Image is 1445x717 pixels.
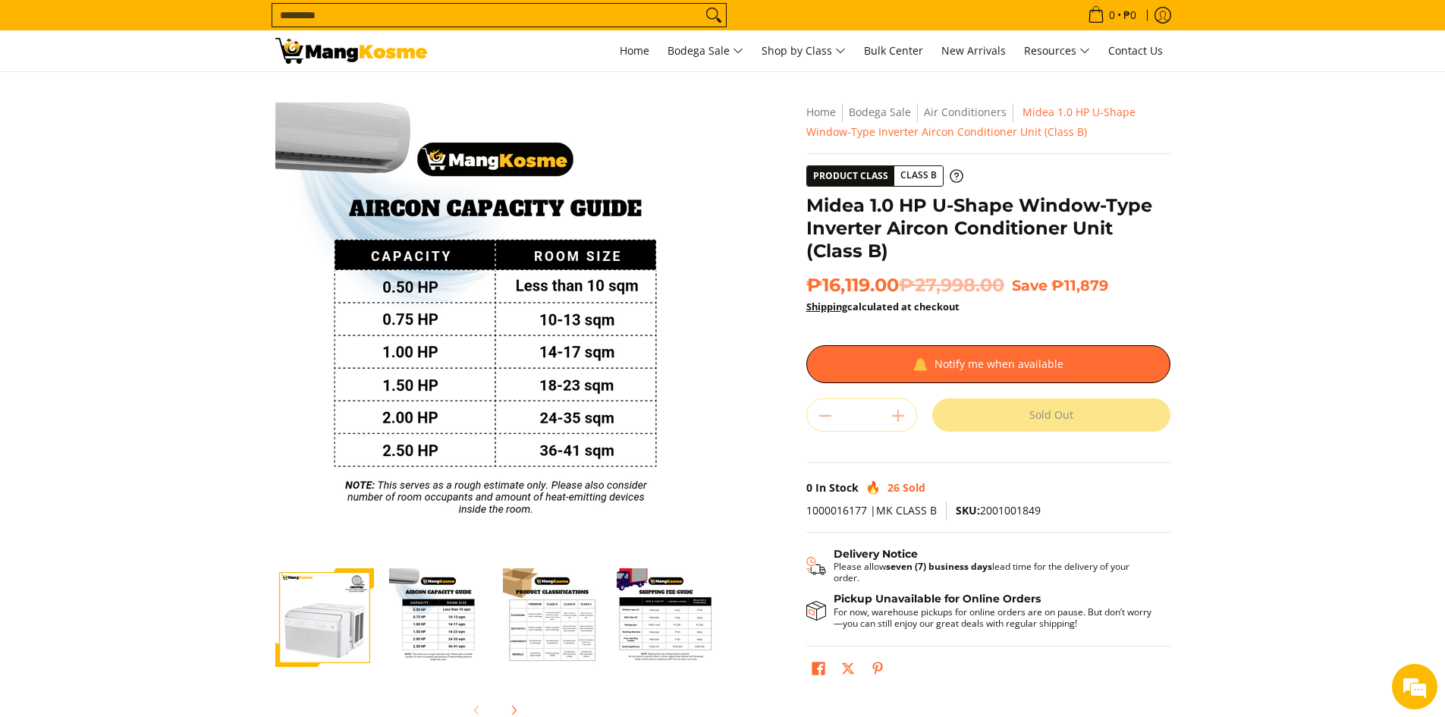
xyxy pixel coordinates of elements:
[837,658,859,684] a: Post on X
[806,300,847,313] a: Shipping
[275,102,715,542] img: Midea 1.0 HP U-Shape Window-Type Inverter Aircon Conditioner Unit (Class B)
[807,166,894,186] span: Product Class
[1051,276,1108,294] span: ₱11,879
[834,561,1155,583] p: Please allow lead time for the delivery of your order.
[1012,276,1048,294] span: Save
[275,568,374,667] img: Midea 1.0 HP U-Shape Window-Type Inverter Aircon Conditioner Unit (Class B)-1
[222,467,275,488] em: Submit
[620,43,649,58] span: Home
[941,43,1006,58] span: New Arrivals
[903,480,925,495] span: Sold
[806,548,1155,584] button: Shipping & Delivery
[956,503,1041,517] span: 2001001849
[867,658,888,684] a: Pin on Pinterest
[806,274,1004,297] span: ₱16,119.00
[834,592,1041,605] strong: Pickup Unavailable for Online Orders
[856,30,931,71] a: Bulk Center
[702,4,726,27] button: Search
[956,503,980,517] span: SKU:
[249,8,285,44] div: Minimize live chat window
[806,105,836,119] a: Home
[894,166,943,185] span: Class B
[808,658,829,684] a: Share on Facebook
[806,300,960,313] strong: calculated at checkout
[806,165,963,187] a: Product Class Class B
[754,30,853,71] a: Shop by Class
[886,560,992,573] strong: seven (7) business days
[32,191,265,344] span: We are offline. Please leave us a message.
[1101,30,1170,71] a: Contact Us
[815,480,859,495] span: In Stock
[1016,30,1098,71] a: Resources
[806,480,812,495] span: 0
[442,30,1170,71] nav: Main Menu
[79,85,255,105] div: Leave a message
[612,30,657,71] a: Home
[503,568,602,667] img: Midea 1.0 HP U-Shape Window-Type Inverter Aircon Conditioner Unit (Class B)-3
[924,105,1007,119] a: Air Conditioners
[668,42,743,61] span: Bodega Sale
[617,568,715,667] img: Midea 1.0 HP U-Shape Window-Type Inverter Aircon Conditioner Unit (Class B)-4
[934,30,1013,71] a: New Arrivals
[1024,42,1090,61] span: Resources
[389,568,488,667] img: Midea 1.0 HP U-Shape Window-Type Inverter Aircon Conditioner Unit (Class B)-2
[806,194,1170,263] h1: Midea 1.0 HP U-Shape Window-Type Inverter Aircon Conditioner Unit (Class B)
[887,480,900,495] span: 26
[762,42,846,61] span: Shop by Class
[806,105,1136,139] span: Midea 1.0 HP U-Shape Window-Type Inverter Aircon Conditioner Unit (Class B)
[834,547,918,561] strong: Delivery Notice
[849,105,911,119] a: Bodega Sale
[1083,7,1141,24] span: •
[8,414,289,467] textarea: Type your message and click 'Submit'
[275,38,427,64] img: Midea U-Shape Window-Type 1HP Inverter Aircon (Class B) l Mang Kosme
[1108,43,1163,58] span: Contact Us
[1107,10,1117,20] span: 0
[899,274,1004,297] del: ₱27,998.00
[864,43,923,58] span: Bulk Center
[660,30,751,71] a: Bodega Sale
[806,503,937,517] span: 1000016177 |MK CLASS B
[1121,10,1139,20] span: ₱0
[806,102,1170,142] nav: Breadcrumbs
[834,606,1155,629] p: For now, warehouse pickups for online orders are on pause. But don’t worry—you can still enjoy ou...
